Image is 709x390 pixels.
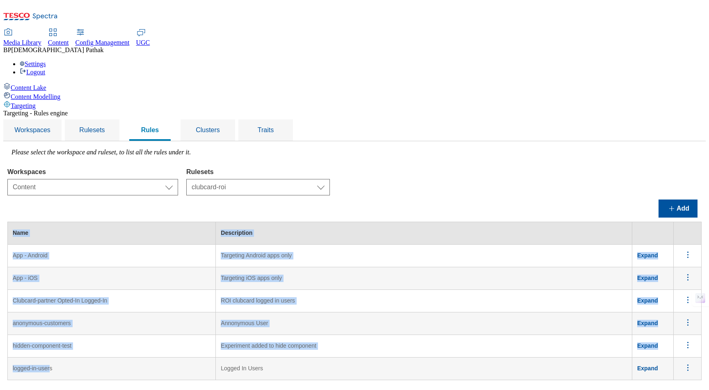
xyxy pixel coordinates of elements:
[637,365,658,372] span: Expand
[136,29,150,46] a: UGC
[75,39,130,46] span: Config Management
[216,358,632,380] td: Logged In Users
[216,222,632,245] th: Description
[216,312,632,335] td: Annonymous User
[11,93,60,100] span: Content Modelling
[8,312,216,335] td: anonymous-customers
[14,126,50,133] span: Workspaces
[683,250,693,260] svg: menus
[3,110,706,117] div: Targeting - Rules engine
[3,92,706,101] a: Content Modelling
[637,342,658,349] span: Expand
[3,46,11,53] span: BP
[48,29,69,46] a: Content
[3,39,41,46] span: Media Library
[196,126,220,133] span: Clusters
[3,29,41,46] a: Media Library
[75,29,130,46] a: Config Management
[20,69,45,76] a: Logout
[683,340,693,350] svg: menus
[3,101,706,110] a: Targeting
[683,362,693,373] svg: menus
[11,46,104,53] span: [DEMOGRAPHIC_DATA] Pathak
[79,126,105,133] span: Rulesets
[637,297,658,304] span: Expand
[8,222,216,245] th: Name
[8,358,216,380] td: logged-in-users
[8,267,216,290] td: App - iOS
[683,295,693,305] svg: menus
[258,126,274,133] span: Traits
[11,84,46,91] span: Content Lake
[186,168,330,176] label: Rulesets
[659,200,698,218] button: Add
[8,335,216,358] td: hidden-component-test
[216,245,632,267] td: Targeting Android apps only
[683,317,693,328] svg: menus
[8,245,216,267] td: App - Android
[3,83,706,92] a: Content Lake
[216,335,632,358] td: Experiment added to hide component
[683,272,693,282] svg: menus
[637,320,658,326] span: Expand
[48,39,69,46] span: Content
[216,267,632,290] td: Targeting iOS apps only
[8,290,216,312] td: Clubcard-partner Opted-In Logged-In
[637,275,658,281] span: Expand
[11,102,36,109] span: Targeting
[11,149,191,156] label: Please select the workspace and ruleset, to list all the rules under it.
[20,60,46,67] a: Settings
[637,252,658,259] span: Expand
[216,290,632,312] td: ROI clubcard logged in users
[7,168,178,176] label: Workspaces
[141,126,159,133] span: Rules
[136,39,150,46] span: UGC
